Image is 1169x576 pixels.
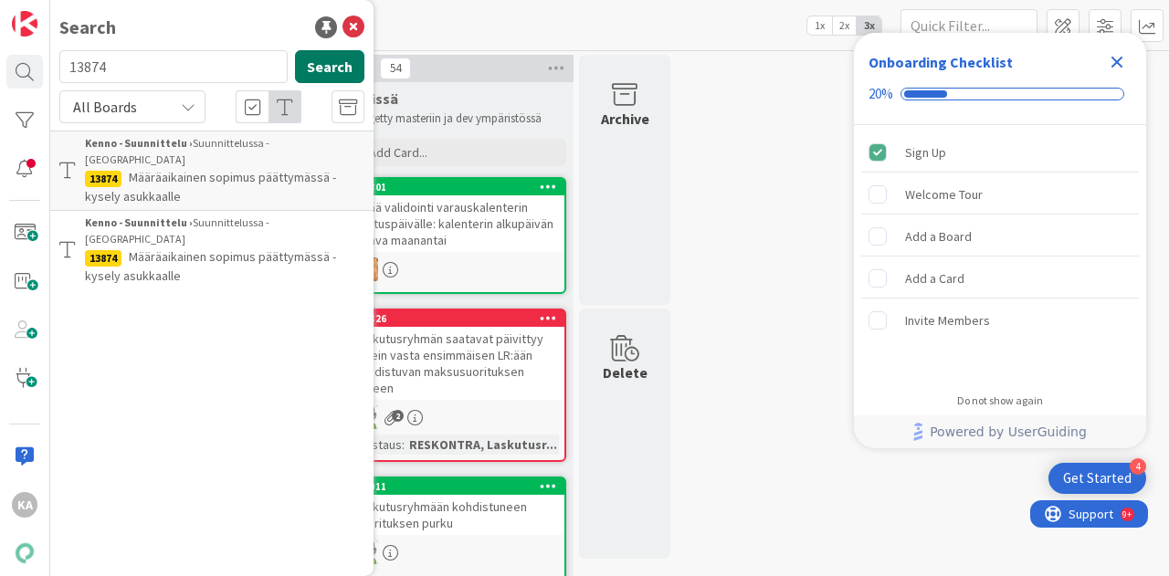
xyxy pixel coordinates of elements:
div: Add a Board is incomplete. [861,216,1139,257]
div: 22826Laskutusryhmän saatavat päivittyy oikein vasta ensimmäisen LR:ään kohdistuvan maksusuorituks... [349,310,564,400]
div: Lisää validointi varauskalenterin aloituspäivälle: kalenterin alkupäivän oltava maanantai [349,195,564,252]
div: 22011 [357,480,564,493]
b: Kenno - Suunnittelu › [85,215,193,229]
div: Checklist Container [854,33,1146,448]
div: 20% [869,86,893,102]
span: Powered by UserGuiding [930,421,1087,443]
div: Sign Up [905,141,946,163]
div: Footer [854,415,1146,448]
div: TL [349,257,564,281]
div: Sign Up is complete. [861,132,1139,173]
div: Do not show again [957,393,1043,408]
a: Kenno - Suunnittelu ›Suunnittelussa - [GEOGRAPHIC_DATA]13874Määräaikainen sopimus päättymässä - k... [50,211,374,289]
div: KA [12,492,37,518]
span: : [402,435,405,455]
div: Suunnittelussa - [GEOGRAPHIC_DATA] [85,135,364,168]
div: 22801 [357,181,564,194]
div: Welcome Tour is incomplete. [861,174,1139,215]
input: Quick Filter... [900,9,1037,42]
div: 22801 [349,179,564,195]
div: Testaus [354,435,402,455]
a: Kenno - Suunnittelu ›Suunnittelussa - [GEOGRAPHIC_DATA]13874Määräaikainen sopimus päättymässä - k... [50,131,374,211]
div: Add a Card is incomplete. [861,258,1139,298]
div: 22801Lisää validointi varauskalenterin aloituspäivälle: kalenterin alkupäivän oltava maanantai [349,179,564,252]
div: Delete [603,361,648,383]
img: avatar [12,540,37,566]
span: All Boards [73,98,137,116]
div: 22826 [349,310,564,327]
div: Checklist items [854,125,1146,382]
div: 22011 [349,478,564,495]
span: Add Card... [369,144,427,161]
a: 22826Laskutusryhmän saatavat päivittyy oikein vasta ensimmäisen LR:ään kohdistuvan maksusuorituks... [347,309,566,462]
div: Get Started [1063,469,1132,487]
div: AN [349,540,564,564]
span: 3x [857,16,881,35]
span: Määräaikainen sopimus päättymässä - kysely asukkaalle [85,248,336,284]
div: 13874 [85,171,121,187]
span: Määräaikainen sopimus päättymässä - kysely asukkaalle [85,169,336,204]
div: Laskutusryhmään kohdistuneen suorituksen purku [349,495,564,535]
img: Visit kanbanzone.com [12,11,37,37]
span: 2 [392,410,404,422]
b: Kenno - Suunnittelu › [85,136,193,150]
div: 9+ [92,7,101,22]
div: Add a Card [905,267,964,289]
div: Archive [601,108,649,130]
span: 1x [807,16,832,35]
div: Onboarding Checklist [869,51,1013,73]
p: Mergetty masteriin ja dev ympäristössä [351,111,563,126]
div: 4 [1130,458,1146,475]
div: Invite Members is incomplete. [861,300,1139,340]
input: Search for title... [59,50,288,83]
a: 22801Lisää validointi varauskalenterin aloituspäivälle: kalenterin alkupäivän oltava maanantaiTL [347,177,566,294]
div: RESKONTRA, Laskutusr... [405,435,562,455]
div: Suunnittelussa - [GEOGRAPHIC_DATA] [85,215,364,247]
div: Search [59,14,116,41]
div: 22826 [357,312,564,325]
div: Welcome Tour [905,183,983,205]
a: Powered by UserGuiding [863,415,1137,448]
div: 13874 [85,250,121,267]
div: Laskutusryhmän saatavat päivittyy oikein vasta ensimmäisen LR:ään kohdistuvan maksusuorituksen jä... [349,327,564,400]
div: Close Checklist [1102,47,1132,77]
span: 2x [832,16,857,35]
div: Invite Members [905,309,990,331]
div: AN [349,405,564,429]
div: Open Get Started checklist, remaining modules: 4 [1048,463,1146,494]
span: Support [38,3,83,25]
div: 22011Laskutusryhmään kohdistuneen suorituksen purku [349,478,564,535]
button: Search [295,50,364,83]
div: Checklist progress: 20% [869,86,1132,102]
span: 54 [380,58,411,79]
div: Add a Board [905,225,972,247]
